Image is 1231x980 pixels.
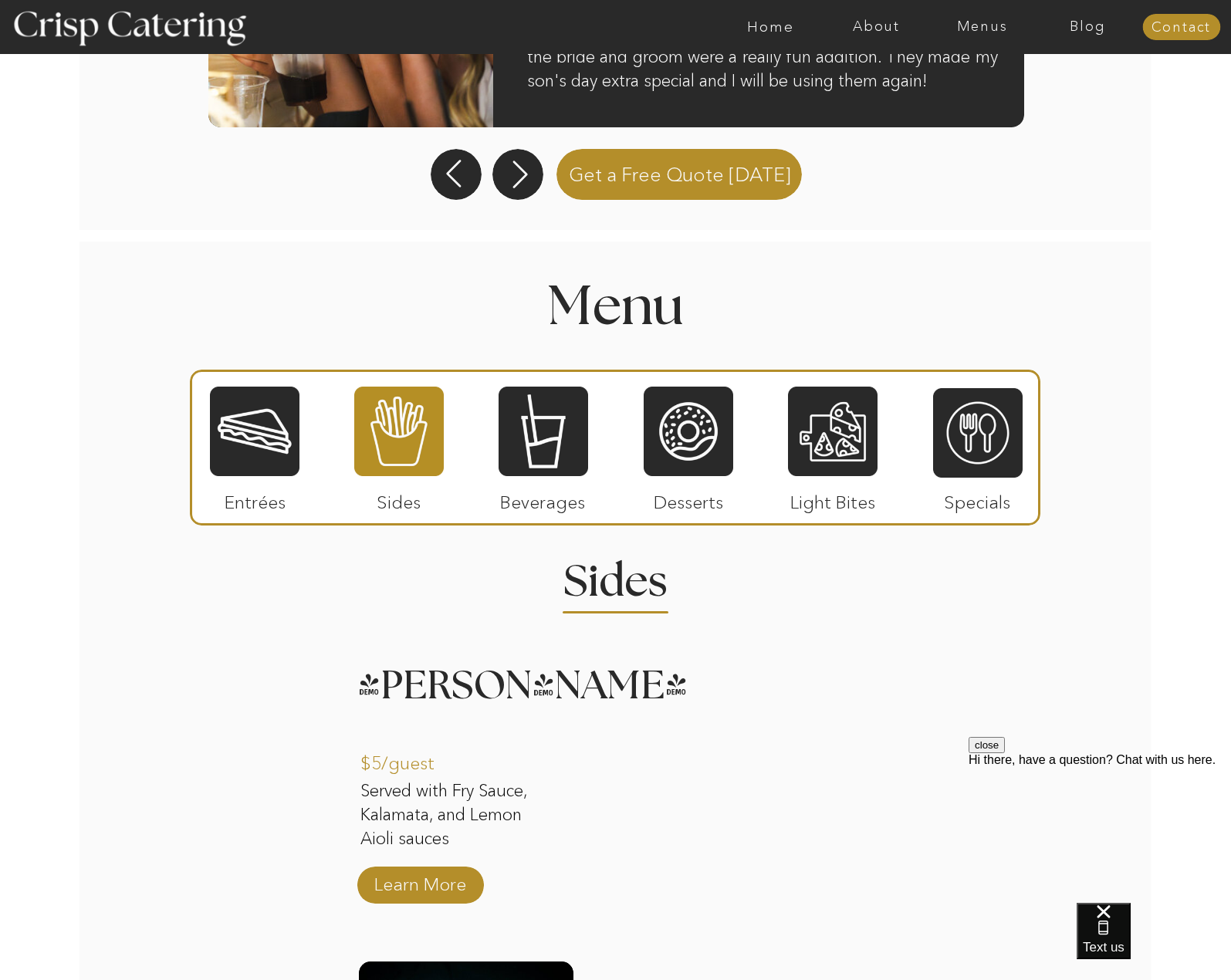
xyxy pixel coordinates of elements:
[540,560,692,590] h2: Sides
[401,281,830,326] h1: Menu
[204,476,306,521] p: Entrées
[782,476,884,521] p: Light Bites
[357,666,641,685] h3: [PERSON_NAME]
[637,476,740,521] p: Desserts
[550,146,810,200] a: Get a Free Quote [DATE]
[1077,903,1231,980] iframe: podium webchat widget bubble
[929,19,1035,35] a: Menus
[492,476,594,521] p: Beverages
[347,476,450,521] p: Sides
[1142,20,1220,35] a: Contact
[718,19,823,35] a: Home
[926,476,1029,521] p: Specials
[823,19,929,35] a: About
[360,737,463,782] p: $5/guest
[969,737,1231,922] iframe: podium webchat widget prompt
[1035,19,1141,35] a: Blog
[369,858,472,903] a: Learn More
[360,779,559,853] p: Served with Fry Sauce, Kalamata, and Lemon Aioli sauces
